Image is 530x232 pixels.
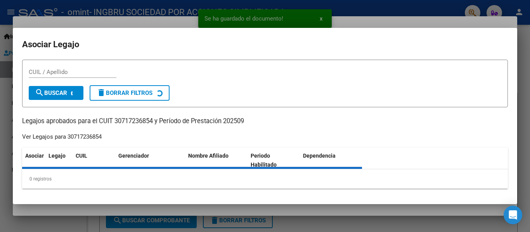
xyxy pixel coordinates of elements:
datatable-header-cell: CUIL [73,148,115,173]
span: Asociar [25,153,44,159]
mat-icon: search [35,88,44,97]
datatable-header-cell: Legajo [45,148,73,173]
span: Legajo [48,153,66,159]
div: Open Intercom Messenger [504,206,522,224]
button: Borrar Filtros [90,85,170,101]
span: Borrar Filtros [97,89,152,96]
span: Gerenciador [118,153,149,159]
datatable-header-cell: Nombre Afiliado [185,148,248,173]
datatable-header-cell: Asociar [22,148,45,173]
mat-icon: delete [97,88,106,97]
div: 0 registros [22,169,508,189]
span: Dependencia [303,153,336,159]
h2: Asociar Legajo [22,37,508,52]
datatable-header-cell: Dependencia [300,148,362,173]
datatable-header-cell: Periodo Habilitado [248,148,300,173]
span: Nombre Afiliado [188,153,229,159]
span: Buscar [35,89,67,96]
span: CUIL [76,153,87,159]
div: Ver Legajos para 30717236854 [22,132,102,141]
span: Periodo Habilitado [251,153,277,168]
datatable-header-cell: Gerenciador [115,148,185,173]
button: Buscar [29,86,83,100]
p: Legajos aprobados para el CUIT 30717236854 y Período de Prestación 202509 [22,117,508,126]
